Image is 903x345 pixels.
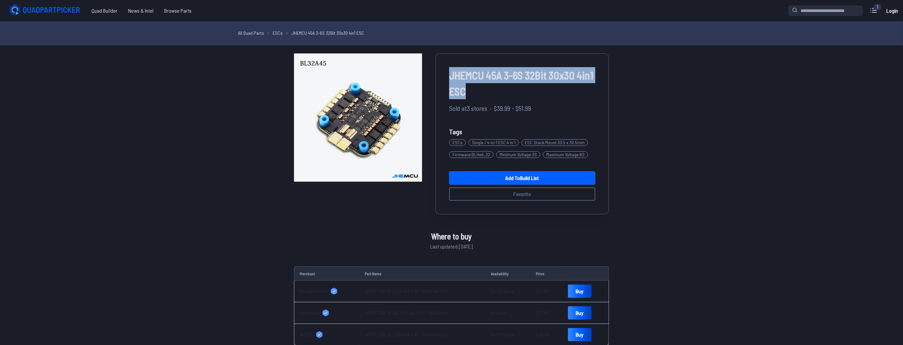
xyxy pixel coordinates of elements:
[543,151,588,158] span: Maximum Voltage : 6S
[449,137,469,149] a: ESCs
[300,331,354,338] a: WREKD
[86,4,123,17] a: Quad Builder
[431,230,472,242] span: Where to buy
[496,149,543,161] a: Minimum Voltage:3S
[531,281,562,302] td: $51.99
[486,267,531,281] td: Availability
[522,137,591,149] a: ESC Stack Mount:30.5 x 30.5mm
[159,4,197,17] a: Browse Parts
[294,53,422,182] img: image
[486,302,531,324] td: In Stock
[359,267,486,281] td: Part Name
[568,285,592,298] a: Buy
[543,149,591,161] a: Maximum Voltage:6S
[123,4,159,17] a: News & Intel
[300,310,320,316] span: PyroDrone
[449,151,494,158] span: Firmware : BLHeli_32
[486,281,531,302] td: Out Of Stock
[300,310,354,316] a: PyroDrone
[874,4,882,10] div: 1
[300,331,313,338] span: WREKD
[430,242,473,250] span: Last updated: [DATE]
[449,171,595,185] a: Add toBuild List
[291,29,364,36] a: JHEMCU 45A 3-6S 32Bit 30x30 4in1 ESC
[531,267,562,281] td: Price
[494,103,531,113] span: $39.99 - $51.99
[300,288,354,295] a: RaceDayQuads
[496,151,540,158] span: Minimum Voltage : 3S
[273,29,283,36] a: ESCs
[449,128,462,136] span: Tags
[238,29,264,36] a: All Quad Parts
[449,139,466,146] span: ESCs
[568,306,592,320] a: Buy
[490,103,491,113] span: ·
[449,67,595,99] span: JHEMCU 45A 3-6S 32Bit 30x30 4in1 ESC
[449,187,595,201] button: Favorite
[522,139,588,146] span: ESC Stack Mount : 30.5 x 30.5mm
[365,332,448,337] a: JHEMCU BL32 32Bit 45A 3-6S 30x30 4in1 ESC
[294,267,359,281] td: Merchant
[469,139,519,146] span: Single / 4-in-1 ESC : 4 in 1
[469,137,522,149] a: Single / 4-in-1 ESC:4 in 1
[365,288,448,294] a: JHEMCU BL32 32Bit 45A 3-6S 30x30 4in1 ESC
[449,149,496,161] a: Firmware:BLHeli_32
[531,302,562,324] td: $51.99
[365,310,447,316] a: JHEMCU BL32 45A 3-6S 4in1 ESC - 30x30mm
[300,288,328,295] span: RaceDayQuads
[568,328,592,341] a: Buy
[884,4,900,17] a: Login
[449,103,487,113] span: Sold at 3 stores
